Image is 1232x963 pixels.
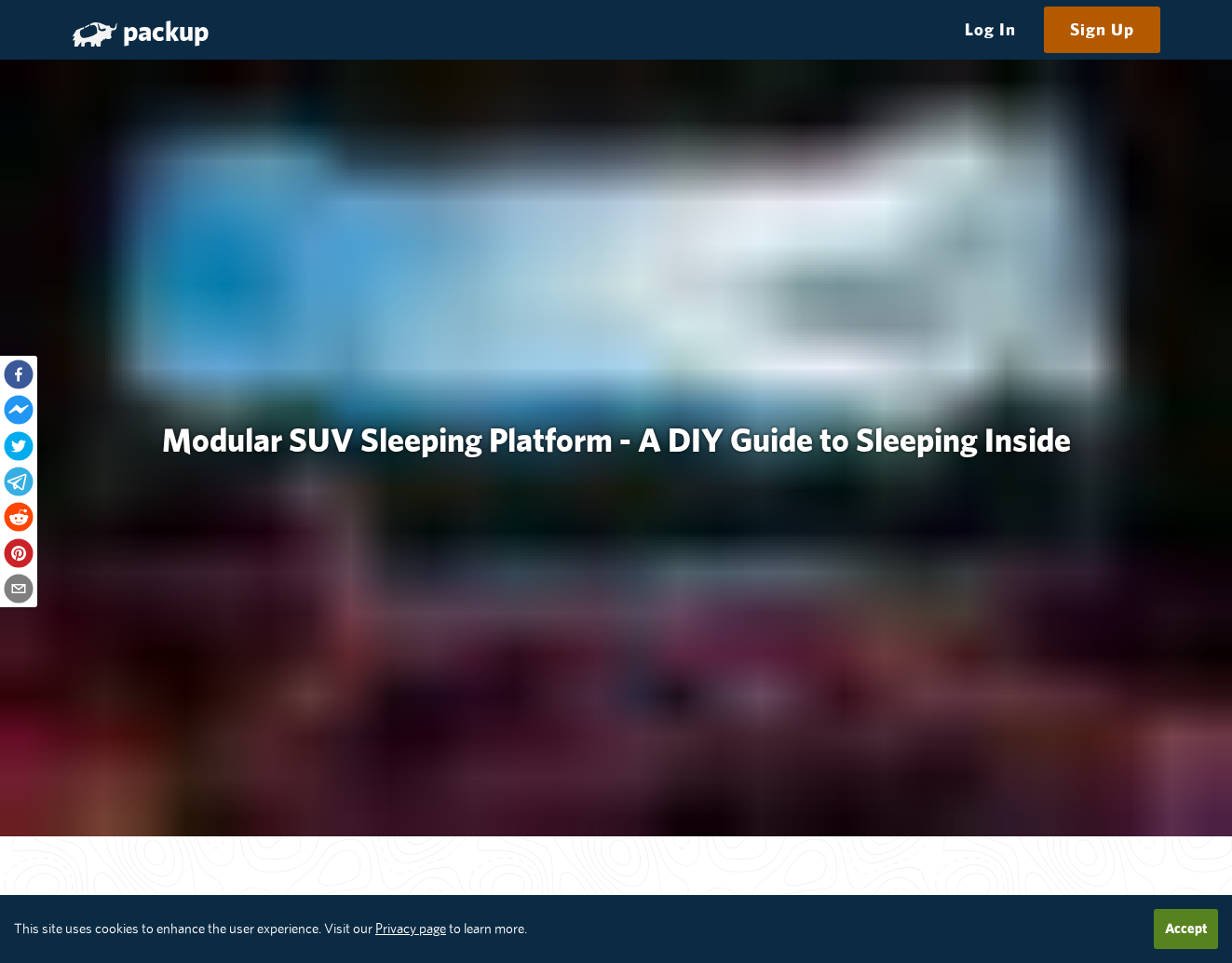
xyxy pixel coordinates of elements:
button: pinterest [4,538,34,568]
h1: Modular SUV Sleeping Platform - A DIY Guide to Sleeping Inside [162,422,1071,458]
a: Sign Up [1045,9,1159,50]
button: telegram [4,467,34,496]
a: packup [73,14,209,47]
a: Privacy page [375,920,446,936]
a: Log In [940,9,1041,50]
small: This site uses cookies to enhance the user experience. Visit our to learn more. [14,920,527,936]
button: email [4,574,34,604]
button: reddit [4,502,34,532]
button: twitter [4,431,34,461]
button: facebook [4,359,34,389]
button: facebookmessenger [4,395,34,425]
button: Accept cookies [1154,909,1218,949]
